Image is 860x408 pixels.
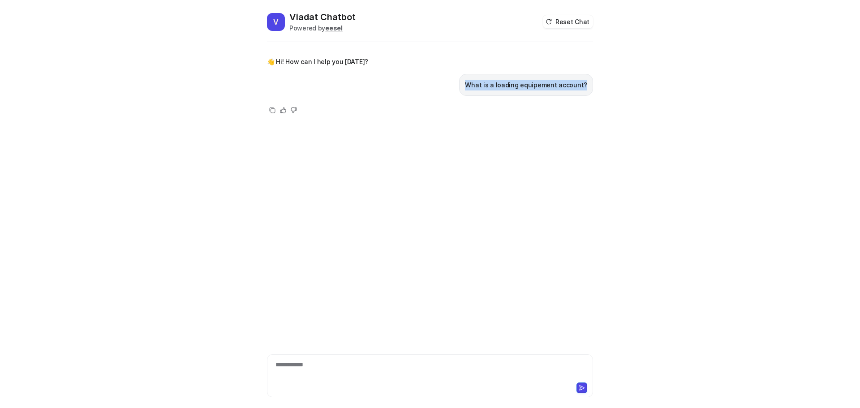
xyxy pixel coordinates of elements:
[543,15,593,28] button: Reset Chat
[289,11,356,23] h2: Viadat Chatbot
[267,13,285,31] span: V
[267,56,368,67] p: 👋 Hi! How can I help you [DATE]?
[325,24,343,32] b: eesel
[289,23,356,33] div: Powered by
[465,80,587,90] p: What is a loading equipement account?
